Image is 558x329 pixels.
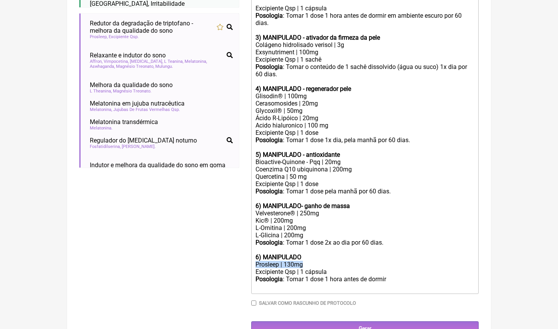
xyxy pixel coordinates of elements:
div: L-Ornitina | 200mg [255,224,474,232]
div: : Tomar 1 dose 1x dia, pela manhã por 60 dias. [255,136,474,151]
div: : Tomar 1 dose 2x ao dia por 60 dias. [255,239,474,253]
span: Melhora da qualidade do sono [90,81,173,89]
div: Kic® | 200mg [255,217,474,224]
div: Glisodin® | 100mg [255,92,474,100]
div: Excipiente Qsp | 1 sachê [255,56,474,63]
span: Magnésio Treonato [116,64,154,69]
div: Velvesterone® | 250mg [255,210,474,217]
div: : Tomar 1 dose pela manhã por 60 dias. [255,188,474,202]
strong: Posologia [255,239,283,246]
span: Melatonina [185,59,207,64]
div: : Tomar o conteúdo de 1 sachê dissolvido (água ou suco) 1x dia por 60 dias. [255,63,474,85]
span: Prosleep [90,34,108,39]
span: [PERSON_NAME] [122,144,156,149]
span: Jujubas De Frutas Vermelhas Qsp [113,107,180,112]
strong: Posologia [255,275,283,283]
span: L Theanina [90,89,112,94]
strong: Posologia [255,188,283,195]
span: Magnésio Treonato [113,89,151,94]
div: Ácido R-Lipóico | 20mg [255,114,474,122]
span: Melatonina [90,126,113,131]
strong: 5) MANIPULADO - antioxidante [255,151,340,158]
div: Colágeno hidrolisado verisol | 3g [255,41,474,49]
strong: 4) MANIPULADO - regenerador pele [255,85,351,92]
label: Salvar como rascunho de Protocolo [259,300,356,306]
div: Glycoxil® | 50mg [255,107,474,114]
strong: Posologia [255,63,283,70]
strong: 6) MANIPULADO- ganho de massa [255,202,350,210]
div: Cerasomosides | 20mg [255,100,474,107]
div: Coenzima Q10 ubiquinona | 200mg [255,166,474,173]
span: Redutor da degradação de triptofano - melhora da qualidade do sono [90,20,217,34]
span: Indutor e melhora da qualidade do sono em goma nutracêutica [90,161,233,176]
span: Fosfatidilserina [90,144,121,149]
div: Acido hialuronico | 100 mg [255,122,474,129]
div: Excipiente Qsp | 1 cápsula [255,5,474,12]
div: Quercetina | 50 mg [255,173,474,180]
strong: 3) MANIPULADO - ativador da firmeza da pele [255,34,380,41]
div: Excipiente Qsp | 1 cápsula [255,268,474,275]
span: Regulador do [MEDICAL_DATA] noturno [90,137,197,144]
div: Prosleep | 130mg [255,261,474,268]
span: Melatonina [90,107,112,112]
span: Aswhaganda [90,64,115,69]
div: : Tomar 1 dose 1 hora antes de dormir em ambiente escuro por 60 dias. [255,12,474,27]
span: Relaxante e indutor do sono [90,52,166,59]
strong: Posologia [255,136,283,144]
div: Bioactive-Quinone - Pqq | 20mg [255,158,474,166]
span: Mulungu [155,64,173,69]
strong: Posologia [255,12,283,19]
div: : Tomar 1 dose 1 hora antes de dormir ㅤ [255,275,474,291]
span: [MEDICAL_DATA] [130,59,163,64]
span: Affron [90,59,103,64]
span: L Teanina [164,59,183,64]
div: Excipiente Qsp | 1 dose [255,129,474,136]
strong: 6) MANIPULADO [255,253,301,261]
div: L-Glicina | 200mg [255,232,474,239]
span: Vimpocetina [104,59,129,64]
div: Excipiente Qsp | 1 dose [255,180,474,188]
span: Melatonina transdérmica [90,118,158,126]
span: Melatonina em jujuba nutracêutica [90,100,185,107]
span: Excipiente Qsp [109,34,139,39]
div: Exsynutriment | 100mg [255,49,474,56]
